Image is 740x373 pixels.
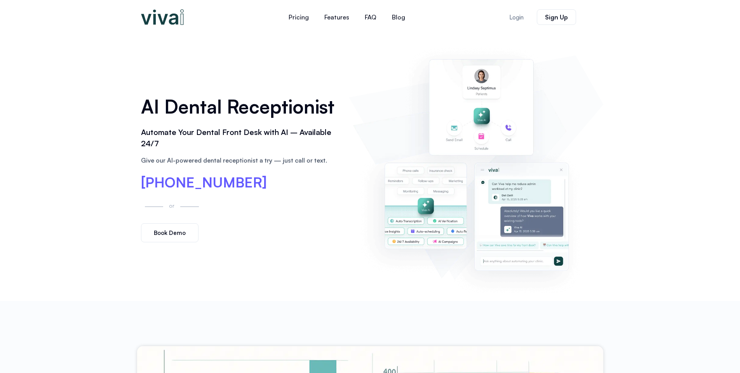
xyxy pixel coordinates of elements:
[154,230,186,236] span: Book Demo
[234,8,460,26] nav: Menu
[167,201,176,210] p: or
[141,223,198,242] a: Book Demo
[353,42,599,293] img: AI dental receptionist dashboard – virtual receptionist dental office
[357,8,384,26] a: FAQ
[317,8,357,26] a: Features
[500,10,533,25] a: Login
[509,14,524,20] span: Login
[141,175,267,189] a: [PHONE_NUMBER]
[141,156,341,165] p: Give our AI-powered dental receptionist a try — just call or text.
[545,14,568,20] span: Sign Up
[537,9,576,25] a: Sign Up
[141,93,341,120] h1: AI Dental Receptionist
[281,8,317,26] a: Pricing
[384,8,413,26] a: Blog
[141,127,341,149] h2: Automate Your Dental Front Desk with AI – Available 24/7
